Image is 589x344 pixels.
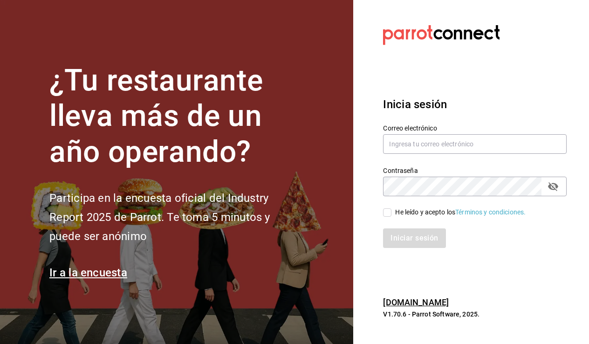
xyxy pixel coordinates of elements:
label: Correo electrónico [383,124,567,131]
button: passwordField [545,179,561,194]
a: Ir a la encuesta [49,266,127,279]
h3: Inicia sesión [383,96,567,113]
h2: Participa en la encuesta oficial del Industry Report 2025 de Parrot. Te toma 5 minutos y puede se... [49,189,301,246]
a: Términos y condiciones. [455,208,526,216]
a: [DOMAIN_NAME] [383,297,449,307]
p: V1.70.6 - Parrot Software, 2025. [383,310,567,319]
input: Ingresa tu correo electrónico [383,134,567,154]
label: Contraseña [383,167,567,173]
div: He leído y acepto los [395,207,526,217]
h1: ¿Tu restaurante lleva más de un año operando? [49,63,301,170]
